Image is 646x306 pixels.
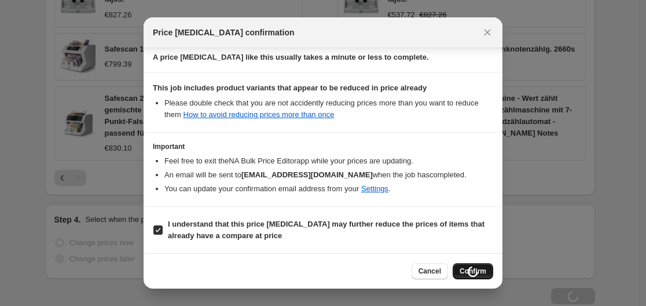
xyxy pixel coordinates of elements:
span: Price [MEDICAL_DATA] confirmation [153,27,295,38]
h3: Important [153,142,493,151]
a: Settings [361,184,388,193]
a: How to avoid reducing prices more than once [183,110,335,119]
b: A price [MEDICAL_DATA] like this usually takes a minute or less to complete. [153,53,429,61]
li: You can update your confirmation email address from your . [164,183,493,195]
li: Please double check that you are not accidently reducing prices more than you want to reduce them [164,97,493,121]
b: This job includes product variants that appear to be reduced in price already [153,83,427,92]
b: I understand that this price [MEDICAL_DATA] may further reduce the prices of items that already h... [168,220,484,240]
b: [EMAIL_ADDRESS][DOMAIN_NAME] [241,170,373,179]
button: Cancel [412,263,448,279]
button: Close [479,24,495,41]
li: An email will be sent to when the job has completed . [164,169,493,181]
span: Cancel [419,267,441,276]
li: Feel free to exit the NA Bulk Price Editor app while your prices are updating. [164,155,493,167]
